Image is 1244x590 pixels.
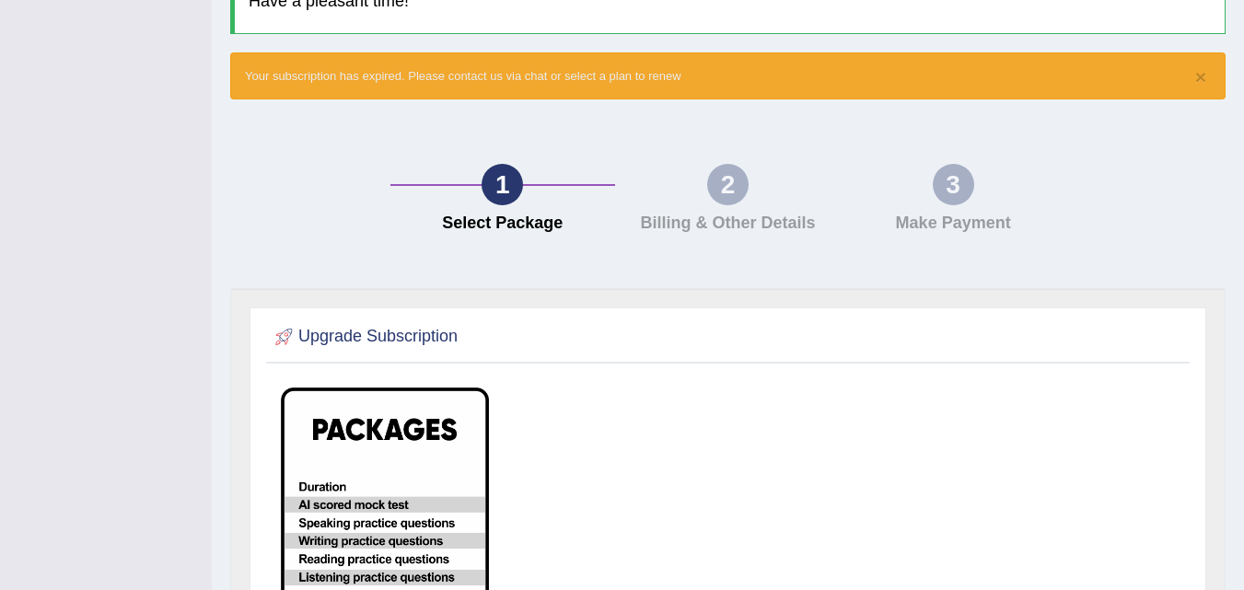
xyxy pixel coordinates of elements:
[230,52,1226,99] div: Your subscription has expired. Please contact us via chat or select a plan to renew
[1195,67,1206,87] button: ×
[933,164,974,205] div: 3
[482,164,523,205] div: 1
[707,164,749,205] div: 2
[400,214,607,233] h4: Select Package
[850,214,1057,233] h4: Make Payment
[271,323,458,351] h2: Upgrade Subscription
[624,214,831,233] h4: Billing & Other Details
